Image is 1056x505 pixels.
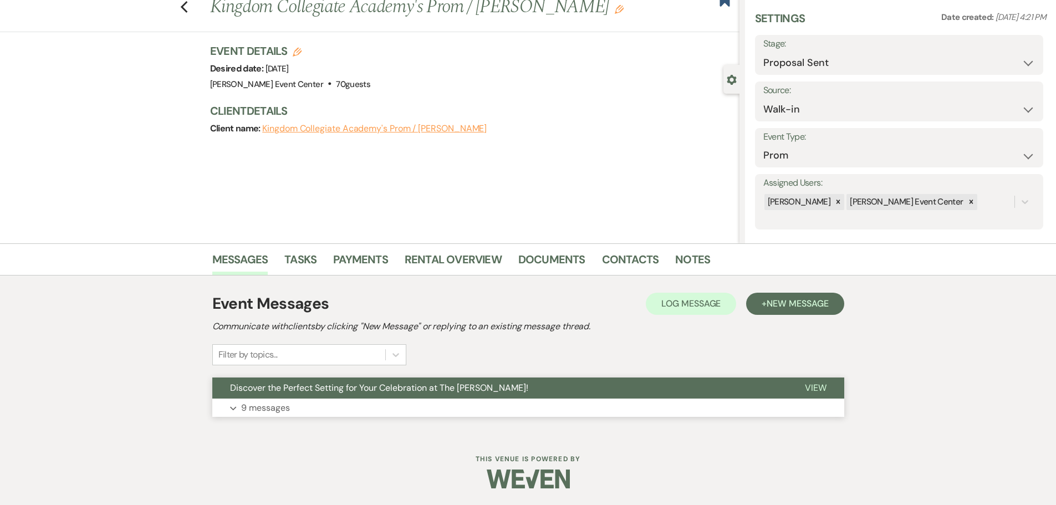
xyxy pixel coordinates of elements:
a: Documents [518,251,585,275]
button: +New Message [746,293,844,315]
h3: Event Details [210,43,371,59]
span: Client name: [210,123,263,134]
button: Edit [615,4,624,14]
p: 9 messages [241,401,290,415]
h3: Client Details [210,103,728,119]
h3: Settings [755,11,805,35]
span: Log Message [661,298,721,309]
label: Assigned Users: [763,175,1035,191]
h1: Event Messages [212,292,329,315]
div: Filter by topics... [218,348,278,361]
span: Date created: [941,12,996,23]
a: Messages [212,251,268,275]
span: 70 guests [336,79,370,90]
img: Weven Logo [487,460,570,498]
button: 9 messages [212,399,844,417]
span: [PERSON_NAME] Event Center [210,79,323,90]
a: Contacts [602,251,659,275]
span: [DATE] [266,63,289,74]
div: [PERSON_NAME] [764,194,833,210]
span: New Message [767,298,828,309]
a: Notes [675,251,710,275]
button: Close lead details [727,74,737,84]
span: Discover the Perfect Setting for Your Celebration at The [PERSON_NAME]! [230,382,528,394]
a: Payments [333,251,388,275]
label: Source: [763,83,1035,99]
button: View [787,378,844,399]
button: Kingdom Collegiate Academy's Prom / [PERSON_NAME] [262,124,487,133]
label: Stage: [763,36,1035,52]
span: View [805,382,827,394]
span: Desired date: [210,63,266,74]
h2: Communicate with clients by clicking "New Message" or replying to an existing message thread. [212,320,844,333]
a: Rental Overview [405,251,502,275]
label: Event Type: [763,129,1035,145]
button: Log Message [646,293,736,315]
button: Discover the Perfect Setting for Your Celebration at The [PERSON_NAME]! [212,378,787,399]
div: [PERSON_NAME] Event Center [846,194,965,210]
a: Tasks [284,251,317,275]
span: [DATE] 4:21 PM [996,12,1046,23]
